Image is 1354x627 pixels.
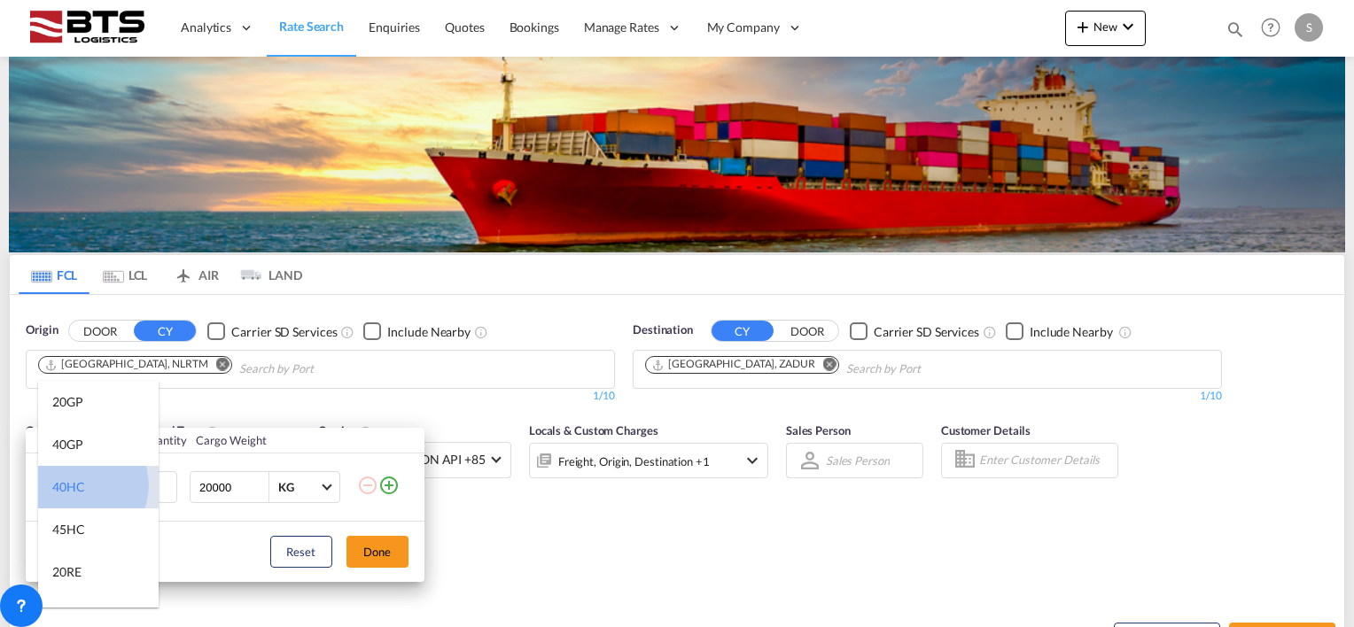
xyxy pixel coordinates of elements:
[52,393,83,411] div: 20GP
[52,436,83,453] div: 40GP
[52,606,82,623] div: 40RE
[52,563,82,581] div: 20RE
[52,521,85,538] div: 45HC
[52,478,85,496] div: 40HC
